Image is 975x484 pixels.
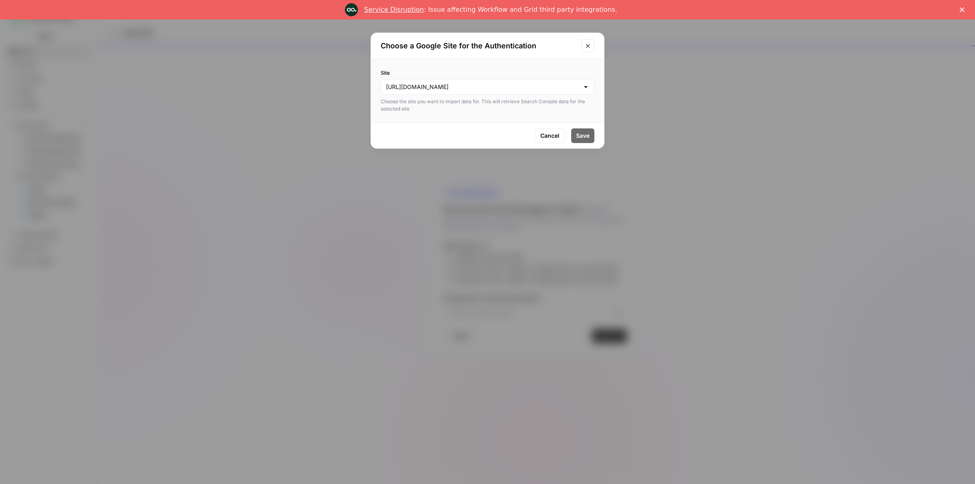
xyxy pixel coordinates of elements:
label: Site [381,69,594,77]
div: Close [960,7,968,12]
input: https://oklahomalawyer.com/ [386,83,579,91]
button: Cancel [535,128,565,143]
div: : Issue affecting Workflow and Grid third party integrations. [364,6,617,14]
button: Close modal [581,39,594,52]
div: Choose the site you want to import data for. This will retrieve Search Console data for the selec... [381,98,594,113]
h2: Choose a Google Site for the Authentication [381,40,576,52]
span: Save [576,132,589,140]
img: Profile image for Engineering [345,3,358,16]
span: Cancel [540,132,559,140]
a: Service Disruption [364,6,424,13]
button: Save [571,128,594,143]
